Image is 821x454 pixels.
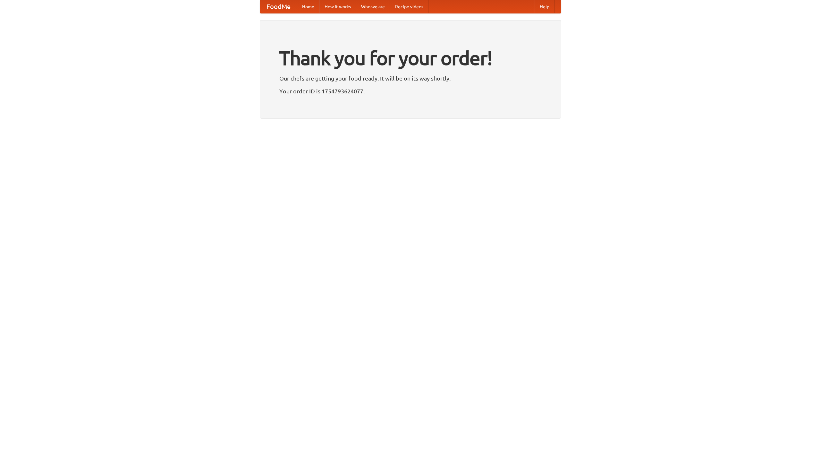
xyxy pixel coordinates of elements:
a: Who we are [356,0,390,13]
p: Your order ID is 1754793624077. [279,86,542,96]
a: FoodMe [260,0,297,13]
a: Home [297,0,319,13]
a: How it works [319,0,356,13]
a: Help [535,0,554,13]
a: Recipe videos [390,0,428,13]
p: Our chefs are getting your food ready. It will be on its way shortly. [279,73,542,83]
h1: Thank you for your order! [279,43,542,73]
